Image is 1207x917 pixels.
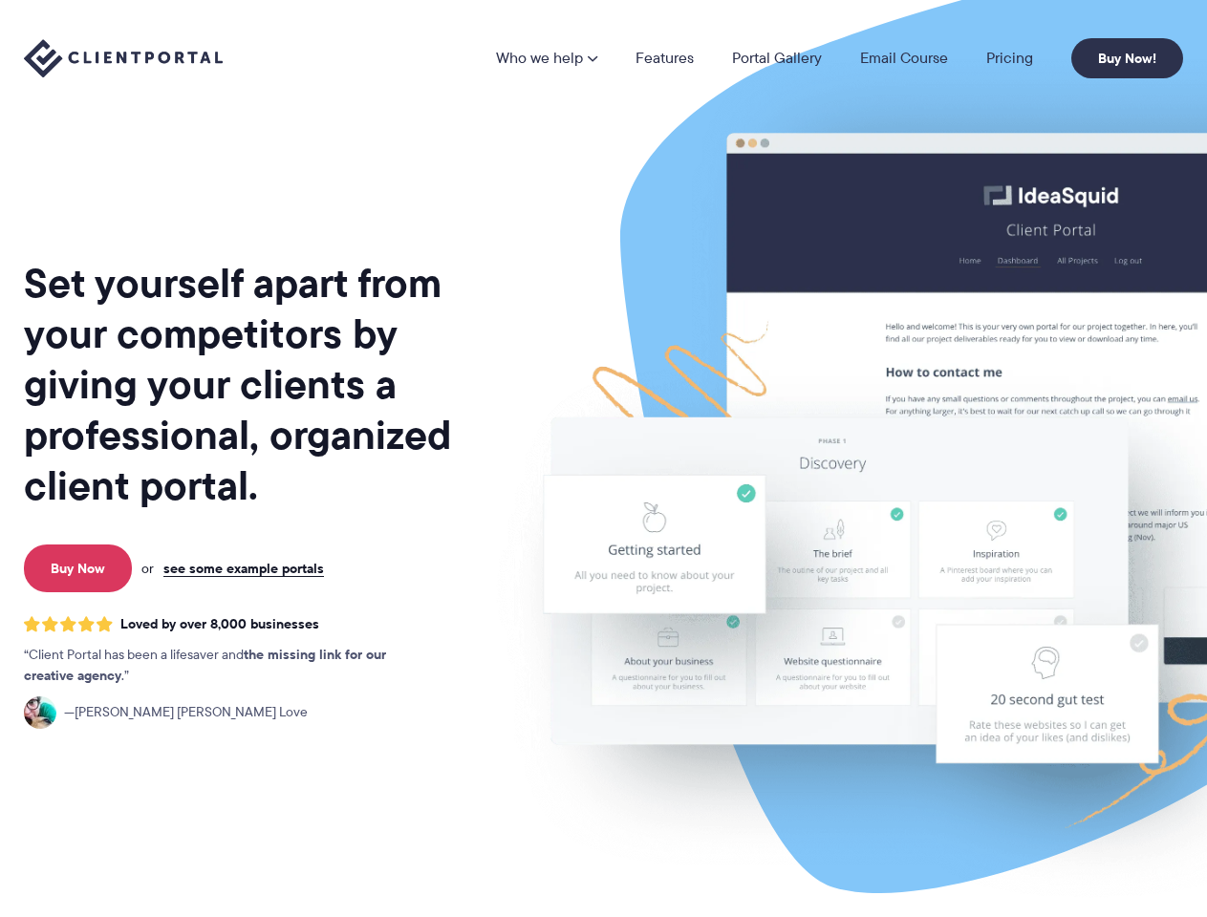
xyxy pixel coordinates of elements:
[141,560,154,577] span: or
[860,51,948,66] a: Email Course
[24,544,132,592] a: Buy Now
[636,51,694,66] a: Features
[24,644,386,686] strong: the missing link for our creative agency
[24,645,425,687] p: Client Portal has been a lifesaver and .
[1071,38,1183,78] a: Buy Now!
[732,51,822,66] a: Portal Gallery
[163,560,324,577] a: see some example portals
[120,616,319,632] span: Loved by over 8,000 businesses
[64,702,308,723] span: [PERSON_NAME] [PERSON_NAME] Love
[986,51,1033,66] a: Pricing
[24,258,487,511] h1: Set yourself apart from your competitors by giving your clients a professional, organized client ...
[496,51,597,66] a: Who we help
